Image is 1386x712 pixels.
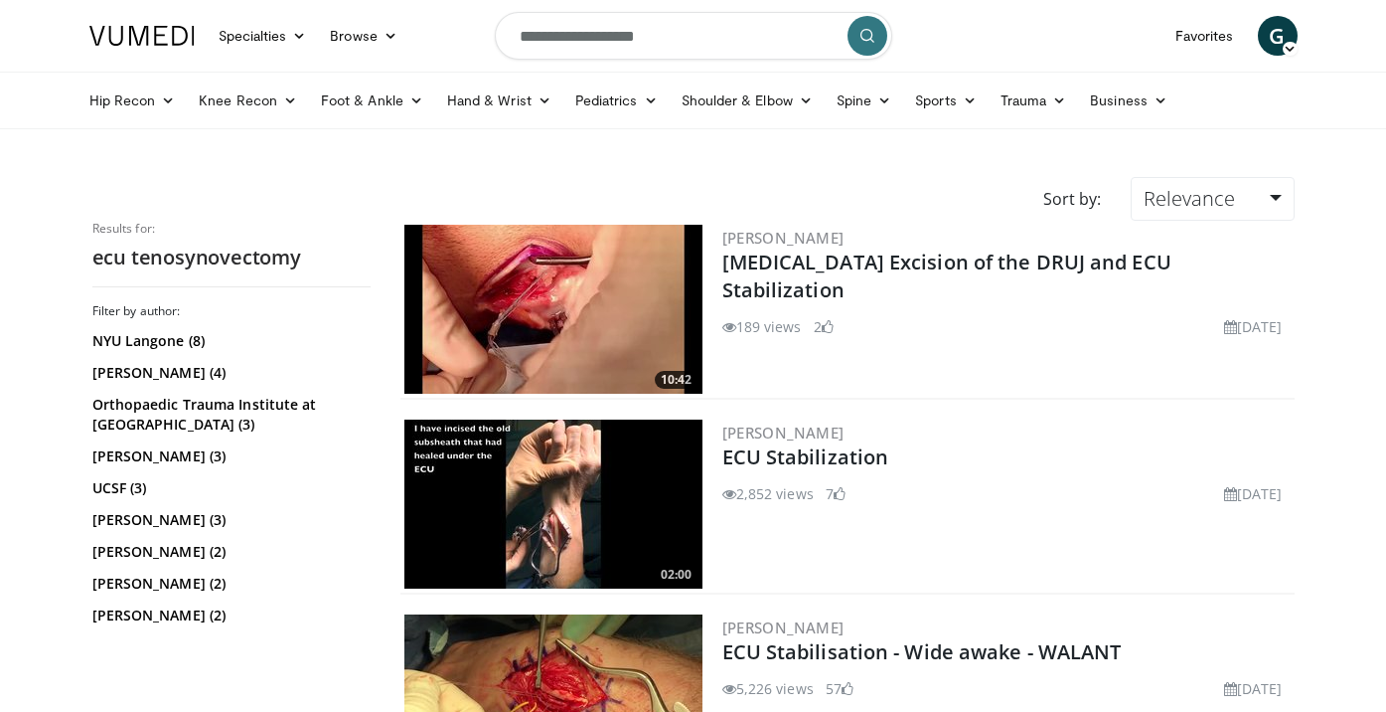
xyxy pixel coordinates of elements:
[655,566,697,584] span: 02:00
[404,420,702,589] img: 11019a81-3d1d-49d4-9f0a-e509c50ba356.300x170_q85_crop-smart_upscale.jpg
[92,363,366,383] a: [PERSON_NAME] (4)
[670,81,825,120] a: Shoulder & Elbow
[722,444,889,470] a: ECU Stabilization
[1258,16,1298,56] a: G
[903,81,989,120] a: Sports
[826,678,853,699] li: 57
[722,638,1122,665] a: ECU Stabilisation - Wide awake - WALANT
[92,606,366,625] a: [PERSON_NAME] (2)
[1224,316,1283,337] li: [DATE]
[92,446,366,466] a: [PERSON_NAME] (3)
[92,221,371,237] p: Results for:
[722,618,845,637] a: [PERSON_NAME]
[825,81,903,120] a: Spine
[92,331,366,351] a: NYU Langone (8)
[92,478,366,498] a: UCSF (3)
[207,16,319,56] a: Specialties
[435,81,563,120] a: Hand & Wrist
[826,483,846,504] li: 7
[655,371,697,389] span: 10:42
[1131,177,1294,221] a: Relevance
[92,245,371,270] h2: ecu tenosynovectomy
[404,225,702,394] img: 1ee03a57-a83d-4a1b-a0eb-07ea397bc9dd.300x170_q85_crop-smart_upscale.jpg
[187,81,309,120] a: Knee Recon
[1163,16,1246,56] a: Favorites
[495,12,892,60] input: Search topics, interventions
[1144,185,1235,212] span: Relevance
[1078,81,1179,120] a: Business
[92,510,366,530] a: [PERSON_NAME] (3)
[404,225,702,394] a: 10:42
[92,542,366,562] a: [PERSON_NAME] (2)
[722,678,814,699] li: 5,226 views
[92,303,371,319] h3: Filter by author:
[318,16,409,56] a: Browse
[1224,678,1283,699] li: [DATE]
[989,81,1079,120] a: Trauma
[722,423,845,443] a: [PERSON_NAME]
[1224,483,1283,504] li: [DATE]
[722,483,814,504] li: 2,852 views
[92,395,366,435] a: Orthopaedic Trauma Institute at [GEOGRAPHIC_DATA] (3)
[89,26,195,46] img: VuMedi Logo
[814,316,834,337] li: 2
[309,81,435,120] a: Foot & Ankle
[722,249,1171,303] a: [MEDICAL_DATA] Excision of the DRUJ and ECU Stabilization
[77,81,188,120] a: Hip Recon
[722,228,845,248] a: [PERSON_NAME]
[563,81,670,120] a: Pediatrics
[1028,177,1116,221] div: Sort by:
[92,574,366,594] a: [PERSON_NAME] (2)
[404,420,702,589] a: 02:00
[722,316,802,337] li: 189 views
